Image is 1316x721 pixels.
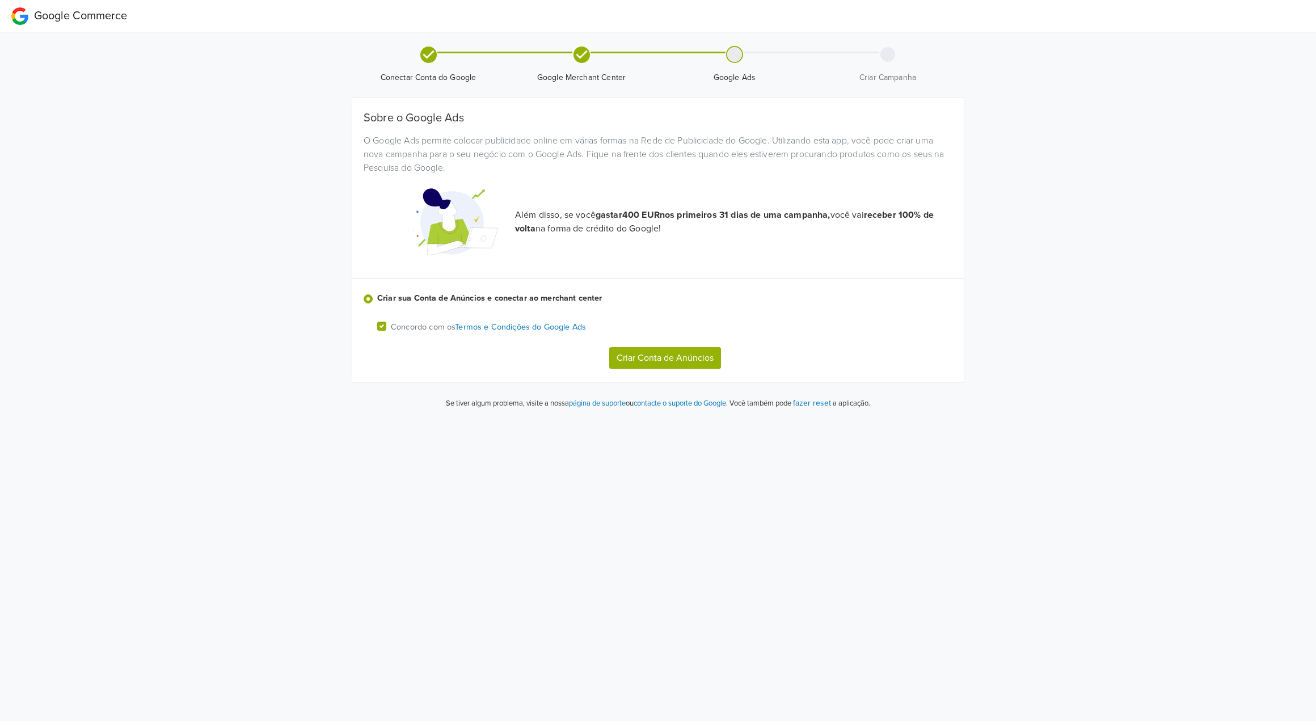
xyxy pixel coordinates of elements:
[446,398,728,410] p: Se tiver algum problema, visite a nossa ou .
[569,399,626,408] a: página de suporte
[455,322,586,332] a: Termos e Condições do Google Ads
[663,72,807,83] span: Google Ads
[515,208,952,235] p: Além disso, se você você vai na forma de crédito do Google!
[634,399,726,408] a: contacte o suporte do Google
[609,347,721,369] button: Criar Conta de Anúncios
[413,179,498,264] img: Google Promotional Codes
[364,111,952,125] h5: Sobre o Google Ads
[356,72,500,83] span: Conectar Conta do Google
[816,72,960,83] span: Criar Campanha
[34,9,127,23] span: Google Commerce
[377,292,952,305] label: Criar sua Conta de Anúncios e conectar ao merchant center
[509,72,653,83] span: Google Merchant Center
[793,397,831,410] button: fazer reset
[355,134,961,175] div: O Google Ads permite colocar publicidade online em várias formas na Rede de Publicidade do Google...
[596,209,830,221] strong: gastar 400 EUR nos primeiros 31 dias de uma campanha,
[728,397,870,410] p: Você também pode a aplicação.
[391,321,586,334] p: Concordo com os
